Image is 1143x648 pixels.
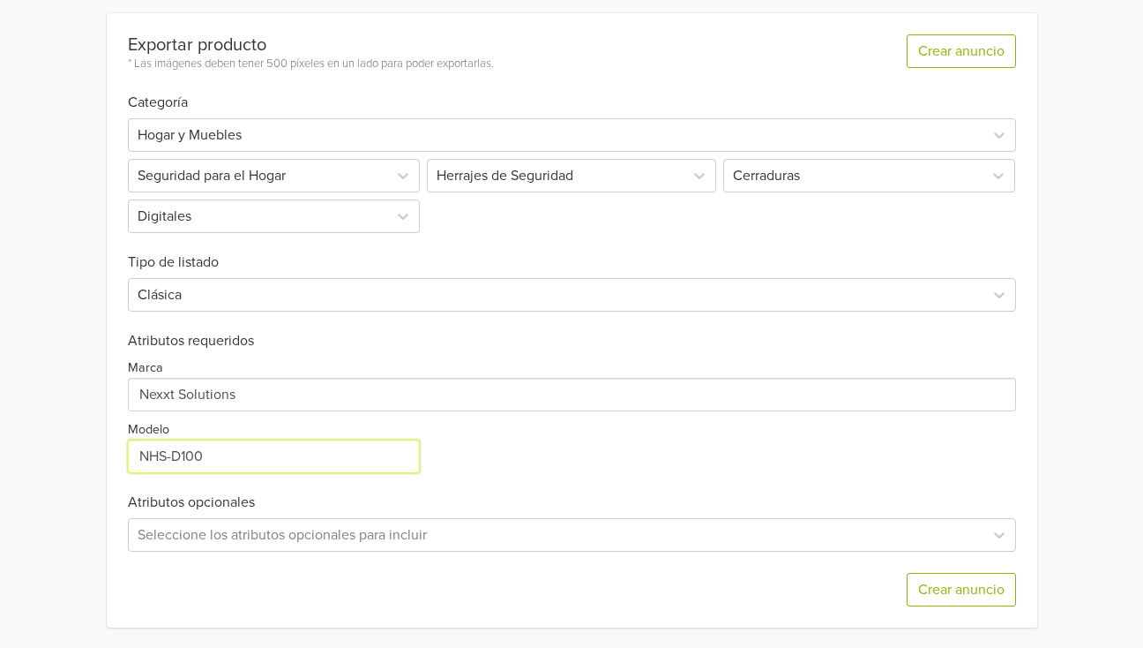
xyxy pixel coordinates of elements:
label: Marca [128,358,163,378]
div: * Las imágenes deben tener 500 píxeles en un lado para poder exportarlas. [128,56,494,73]
button: Crear anuncio [907,573,1016,607]
h6: Categoría [128,73,1016,111]
label: Modelo [128,420,169,440]
h6: Atributos opcionales [128,494,1016,511]
button: Crear anuncio [907,34,1016,68]
div: Exportar producto [128,34,494,56]
h6: Tipo de listado [128,233,1016,271]
h6: Atributos requeridos [128,333,1016,350]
